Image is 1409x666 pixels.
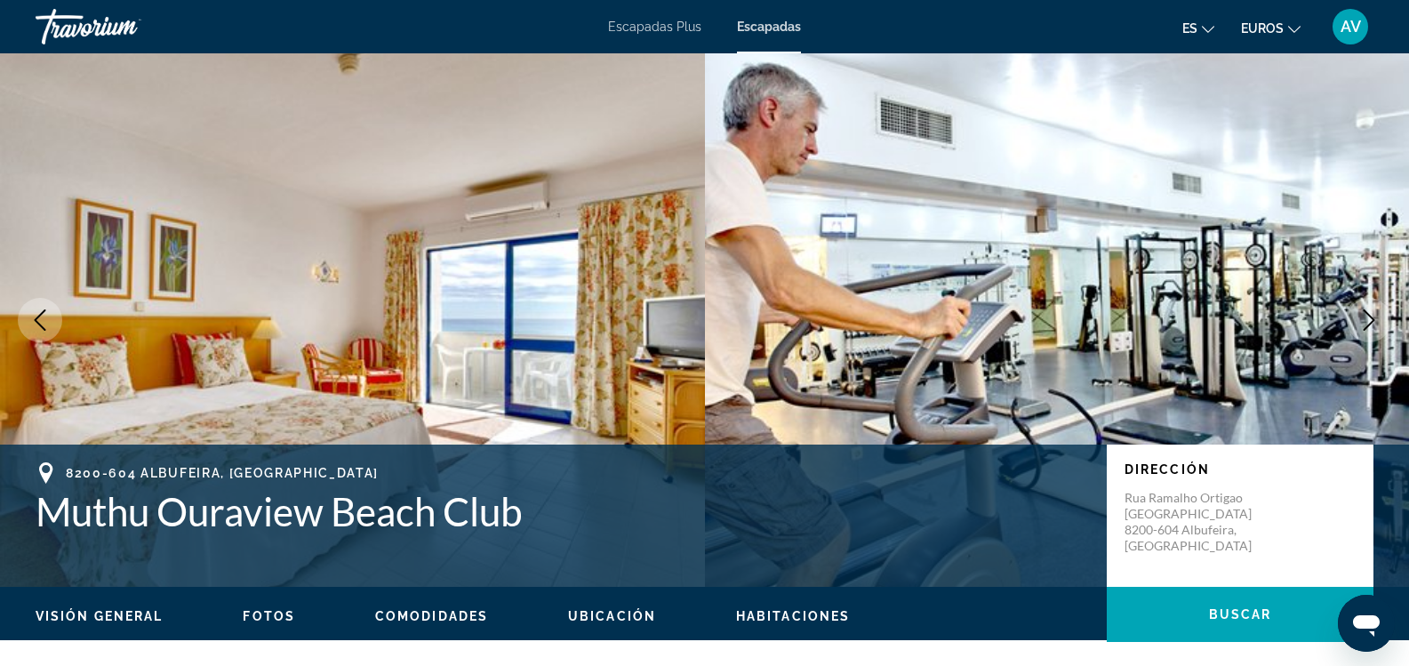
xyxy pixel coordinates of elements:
button: Fotos [243,608,295,624]
a: Escapadas Plus [608,20,701,34]
button: Menú de usuario [1327,8,1373,45]
font: es [1182,21,1197,36]
span: Visión general [36,609,163,623]
button: Habitaciones [736,608,850,624]
font: euros [1241,21,1284,36]
a: Travorium [36,4,213,50]
button: Cambiar moneda [1241,15,1301,41]
p: Rua Ramalho Ortigao [GEOGRAPHIC_DATA] 8200-604 Albufeira, [GEOGRAPHIC_DATA] [1125,490,1267,554]
p: Dirección [1125,462,1356,477]
button: Ubicación [568,608,656,624]
span: Comodidades [375,609,488,623]
span: 8200-604 Albufeira, [GEOGRAPHIC_DATA] [66,466,379,480]
font: AV [1341,17,1361,36]
span: Ubicación [568,609,656,623]
button: Visión general [36,608,163,624]
span: Buscar [1209,607,1272,622]
button: Buscar [1107,587,1373,642]
h1: Muthu Ouraview Beach Club [36,488,1089,534]
iframe: Botón para iniciar la ventana de mensajería [1338,595,1395,652]
button: Cambiar idioma [1182,15,1214,41]
button: Previous image [18,298,62,342]
span: Habitaciones [736,609,850,623]
a: Escapadas [737,20,801,34]
span: Fotos [243,609,295,623]
button: Next image [1347,298,1391,342]
button: Comodidades [375,608,488,624]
